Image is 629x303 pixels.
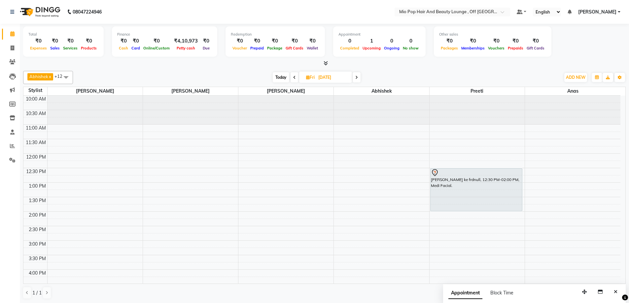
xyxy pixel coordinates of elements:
span: Abhishek [29,74,48,79]
span: Cash [117,46,130,50]
span: Voucher [231,46,249,50]
span: Gift Cards [525,46,546,50]
span: Wallet [305,46,320,50]
span: Card [130,46,142,50]
span: Packages [439,46,460,50]
span: No show [401,46,420,50]
div: Finance [117,32,212,37]
span: Prepaids [506,46,525,50]
a: x [48,74,51,79]
span: Memberships [460,46,486,50]
button: Close [611,287,620,297]
span: Vouchers [486,46,506,50]
div: ₹0 [79,37,98,45]
div: 2:30 PM [27,226,47,233]
div: 3:30 PM [27,255,47,262]
div: ₹0 [305,37,320,45]
div: ₹0 [142,37,171,45]
span: preeti [430,87,525,95]
button: ADD NEW [564,73,587,82]
div: 0 [338,37,361,45]
div: ₹0 [525,37,546,45]
div: Other sales [439,32,546,37]
span: Sales [49,46,61,50]
div: Redemption [231,32,320,37]
span: +12 [54,74,67,79]
span: anas [525,87,620,95]
span: Services [61,46,79,50]
span: Due [201,46,211,50]
span: Appointment [448,287,482,299]
div: Appointment [338,32,420,37]
div: 4:00 PM [27,270,47,277]
span: [PERSON_NAME] [238,87,333,95]
div: 12:30 PM [25,168,47,175]
div: ₹0 [130,37,142,45]
div: 1:30 PM [27,197,47,204]
div: ₹0 [265,37,284,45]
div: ₹0 [231,37,249,45]
div: 0 [401,37,420,45]
div: ₹0 [61,37,79,45]
div: 10:30 AM [24,110,47,117]
span: Petty cash [175,46,197,50]
span: [PERSON_NAME] [143,87,238,95]
span: Upcoming [361,46,382,50]
span: ADD NEW [566,75,585,80]
div: 11:30 AM [24,139,47,146]
span: Completed [338,46,361,50]
span: Block Time [490,290,513,296]
span: Ongoing [382,46,401,50]
span: Products [79,46,98,50]
div: ₹0 [460,37,486,45]
span: Abhishek [334,87,429,95]
div: ₹0 [439,37,460,45]
div: 1 [361,37,382,45]
div: 2:00 PM [27,212,47,219]
span: Today [273,72,289,82]
div: Stylist [23,87,47,94]
div: Total [28,32,98,37]
div: ₹0 [486,37,506,45]
input: 2025-09-05 [316,73,349,82]
span: Fri [304,75,316,80]
span: [PERSON_NAME] [48,87,143,95]
img: logo [17,3,62,21]
div: ₹0 [117,37,130,45]
div: ₹4,10,973 [171,37,200,45]
div: 12:00 PM [25,154,47,161]
div: ₹0 [200,37,212,45]
span: Gift Cards [284,46,305,50]
span: 1 / 1 [32,289,42,296]
div: ₹0 [506,37,525,45]
div: 3:00 PM [27,241,47,248]
div: 0 [382,37,401,45]
span: Expenses [28,46,49,50]
div: 10:00 AM [24,96,47,103]
div: 1:00 PM [27,183,47,190]
div: ₹0 [249,37,265,45]
span: Prepaid [249,46,265,50]
div: 11:00 AM [24,125,47,132]
div: ₹0 [49,37,61,45]
span: Package [265,46,284,50]
span: [PERSON_NAME] [578,9,616,15]
b: 08047224946 [73,3,102,21]
div: [PERSON_NAME] ke frdnull, 12:30 PM-02:00 PM, Medi Facial. [431,168,522,211]
div: ₹0 [28,37,49,45]
div: ₹0 [284,37,305,45]
span: Online/Custom [142,46,171,50]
